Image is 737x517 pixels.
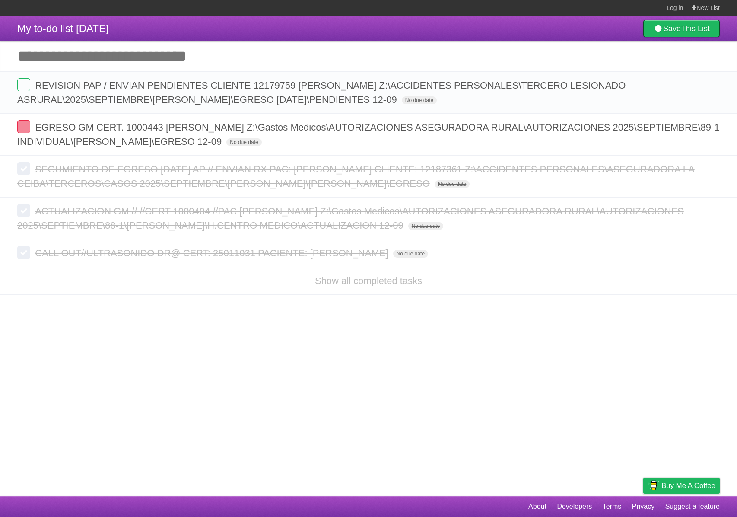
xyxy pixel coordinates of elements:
span: No due date [402,96,437,104]
span: No due date [435,180,470,188]
span: SEGUMIENTO DE EGRESO [DATE] AP // ENVIAN RX PAC: [PERSON_NAME] CLIENTE: 12187361 Z:\ACCIDENTES PE... [17,164,695,189]
a: Suggest a feature [665,498,720,515]
a: SaveThis List [643,20,720,37]
a: Developers [557,498,592,515]
label: Done [17,246,30,259]
a: Privacy [632,498,654,515]
label: Done [17,120,30,133]
span: CALL OUT//ULTRASONIDO DR@ CERT: 25011031 PACIENTE: [PERSON_NAME] [35,248,390,258]
span: No due date [408,222,443,230]
span: My to-do list [DATE] [17,22,109,34]
span: EGRESO GM CERT. 1000443 [PERSON_NAME] Z:\Gastos Medicos\AUTORIZACIONES ASEGURADORA RURAL\AUTORIZA... [17,122,720,147]
label: Done [17,162,30,175]
span: ACTUALIZACION GM // //CERT 1000404 //PAC [PERSON_NAME] Z:\Gastos Medicos\AUTORIZACIONES ASEGURADO... [17,206,684,231]
span: REVISION PAP / ENVIAN PENDIENTES CLIENTE 12179759 [PERSON_NAME] Z:\ACCIDENTES PERSONALES\TERCERO ... [17,80,626,105]
img: Buy me a coffee [648,478,659,493]
span: Buy me a coffee [661,478,715,493]
label: Done [17,78,30,91]
a: Buy me a coffee [643,478,720,494]
span: No due date [393,250,428,258]
span: No due date [226,138,261,146]
a: Show all completed tasks [315,275,422,286]
a: About [528,498,546,515]
b: This List [681,24,710,33]
label: Done [17,204,30,217]
a: Terms [603,498,622,515]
